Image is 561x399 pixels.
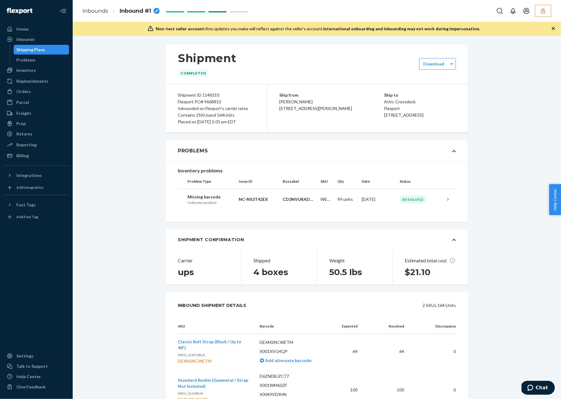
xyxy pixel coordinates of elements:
[279,99,352,111] span: [PERSON_NAME] [STREET_ADDRESS][PERSON_NAME]
[178,69,209,77] div: Completed
[16,363,48,369] div: Talk to Support
[283,196,316,202] p: CD3NVURADVX
[255,319,332,334] th: Barcode
[4,140,69,150] a: Reporting
[178,377,250,389] button: Standard Buckle (Gunmetal / Strap Not Included)
[236,174,280,189] th: Issue ID
[520,5,533,17] button: Open account menu
[14,45,69,55] a: Shipping Plans
[16,67,36,73] div: Inventory
[260,299,456,311] div: 2 SKUs 164 Units
[16,88,31,95] div: Orders
[4,129,69,139] a: Returns
[178,174,236,189] th: Problem Type
[7,8,32,14] img: Flexport logo
[4,119,69,128] a: Prep
[16,202,36,208] div: Fast Tags
[82,8,108,14] a: Inbounds
[405,257,456,264] p: Estimated total cost
[4,382,69,392] button: Give Feedback
[178,339,241,350] span: Classic Belt Strap (Black / Up to 48")
[4,361,69,371] button: Talk to Support
[260,348,327,354] p: X001XVG4QP
[16,26,28,32] div: Home
[178,353,205,357] span: WEN_LEATHBLK
[57,5,69,17] button: Close Navigation
[188,194,234,200] p: Missing barcode
[17,47,45,53] div: Shipping Plans
[178,358,250,364] div: DEXM2NCWETM
[279,92,384,98] p: Ship from
[384,98,456,105] p: Attn: Crossdock
[156,26,206,31] span: Non-test seller account:
[16,172,42,178] div: Integrations
[4,87,69,96] a: Orders
[280,174,318,189] th: Box Label
[409,334,456,369] td: 0
[329,267,380,278] h1: 50.5 lbs
[4,212,69,222] a: Add Fast Tag
[4,98,69,107] a: Parcel
[156,26,480,32] div: Any updates you make will reflect against the seller's account.
[260,391,327,397] p: X0049VD9HN
[16,110,31,116] div: Freight
[4,24,69,34] a: Home
[400,195,426,204] div: Resolved
[178,391,204,396] span: WEN_GUNBUK
[332,319,362,334] th: Expected
[178,377,248,389] span: Standard Buckle (Gunmetal / Strap Not Included)
[16,142,37,148] div: Reporting
[4,200,69,210] button: Fast Tags
[16,121,26,127] div: Prep
[178,105,255,112] div: Inbounded on Flexport's carrier rates
[335,174,359,189] th: Qty
[78,2,164,20] ol: breadcrumbs
[359,189,397,210] td: [DATE]
[318,189,335,210] td: WEN_GUNBUK
[16,36,35,42] div: Inbounds
[4,351,69,361] a: Settings
[16,214,38,219] div: Add Fast Tag
[178,92,255,98] div: Shipment ID 1148310
[423,61,444,67] label: Download
[14,55,69,65] a: Problems
[16,353,34,359] div: Settings
[4,35,69,44] a: Inbounds
[178,167,456,174] div: Inventory problems
[549,184,561,215] button: Help Center
[4,108,69,118] a: Freight
[16,153,29,159] div: Billing
[254,257,305,264] p: Shipped
[4,171,69,180] button: Integrations
[260,382,327,388] p: X001WM60ZF
[254,267,305,278] h1: 4 boxes
[16,185,43,190] div: Add Integration
[120,7,151,15] span: Inbound #1
[362,319,409,334] th: Received
[4,151,69,161] a: Billing
[264,358,312,363] span: Add alternate barcode
[178,98,255,105] div: Flexport PO# 9668813
[260,373,327,379] p: D6ZNDBJZC77
[16,374,41,380] div: Help Center
[178,299,246,311] div: Inbound Shipment Details
[324,26,480,31] span: International onboarding and inbounding may not work during impersonation.
[239,196,278,202] p: NC-NS3T42EX
[178,267,229,278] h1: ups
[178,257,229,264] p: Carrier
[494,5,506,17] button: Open Search Box
[178,319,255,334] th: SKU
[4,65,69,75] a: Inventory
[188,200,234,205] p: Unknown product
[359,174,397,189] th: Date
[4,76,69,86] a: Replenishments
[362,334,409,369] td: 64
[332,334,362,369] td: 64
[16,384,46,390] div: Give Feedback
[384,112,424,118] span: [STREET_ADDRESS]
[178,237,244,243] div: Shipment Confirmation
[260,358,312,363] a: Add alternate barcode
[507,5,519,17] button: Open notifications
[16,99,29,105] div: Parcel
[397,174,443,189] th: Status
